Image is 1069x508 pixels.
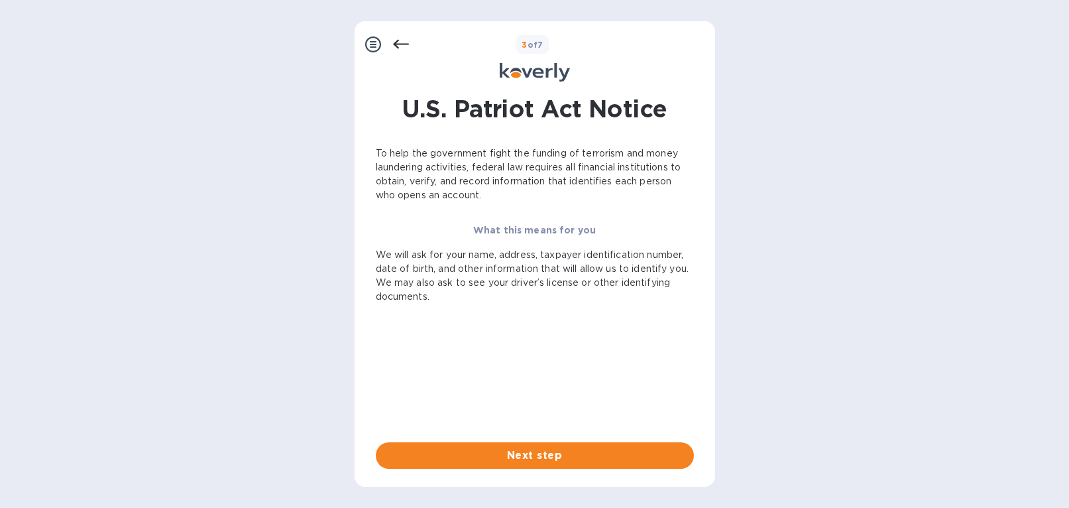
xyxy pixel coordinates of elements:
[522,40,527,50] span: 3
[376,442,694,469] button: Next step
[386,448,683,464] span: Next step
[376,147,694,202] p: To help the government fight the funding of terrorism and money laundering activities, federal la...
[376,248,694,304] p: We will ask for your name, address, taxpayer identification number, date of birth, and other info...
[402,92,667,125] h1: U.S. Patriot Act Notice
[473,225,596,235] b: What this means for you
[522,40,543,50] b: of 7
